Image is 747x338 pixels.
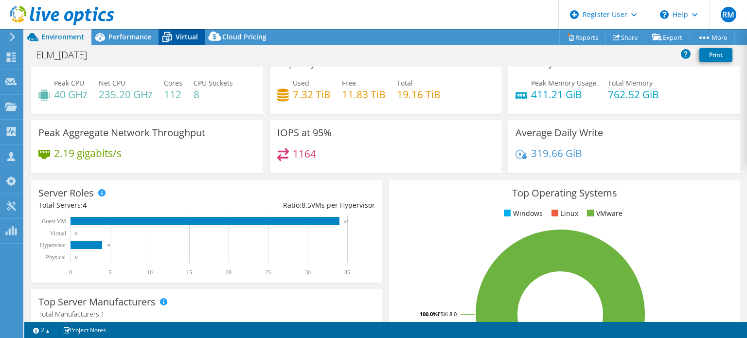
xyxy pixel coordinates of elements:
h3: Memory [516,57,553,68]
text: 0 [75,231,78,236]
span: 4 [83,200,87,210]
div: Total Servers: [38,200,207,211]
li: Linux [549,208,578,219]
li: VMware [585,208,622,219]
h3: Peak Aggregate Network Throughput [38,127,205,138]
tspan: ESXi 8.0 [438,310,457,318]
text: Guest VM [42,218,66,225]
h3: Top Operating Systems [396,188,733,198]
span: RM [721,7,736,22]
a: Export [645,30,690,45]
span: 1 [101,309,105,319]
span: Total [397,78,413,88]
span: Peak Memory Usage [531,78,597,88]
text: 15 [186,269,192,276]
tspan: 100.0% [420,310,438,318]
a: Print [699,48,732,62]
text: 0 [69,269,72,276]
svg: \n [660,10,669,19]
text: 25 [265,269,271,276]
span: Environment [41,32,84,41]
a: Reports [559,30,606,45]
h4: 19.16 TiB [397,89,441,100]
text: 20 [226,269,231,276]
li: Windows [501,208,543,219]
h4: 11.83 TiB [342,89,386,100]
text: Physical [46,254,66,261]
span: Free [342,78,356,88]
text: 35 [344,269,350,276]
text: Hypervisor [40,242,66,249]
h4: 235.20 GHz [99,89,153,100]
h4: 2.19 gigabits/s [54,148,122,159]
h4: 319.66 GiB [531,148,582,159]
h3: IOPS at 95% [277,127,332,138]
span: Cores [164,78,182,88]
span: Total Memory [608,78,653,88]
text: 34 [344,219,349,224]
h4: Total Manufacturers: [38,309,375,320]
text: 4 [107,243,110,248]
span: Peak CPU [54,78,84,88]
h4: 40 GHz [54,89,88,100]
text: 30 [305,269,311,276]
h4: 7.32 TiB [293,89,331,100]
h1: ELM_[DATE] [32,50,102,60]
h3: Capacity [277,57,316,68]
a: Project Notes [56,324,113,336]
h3: Server Roles [38,188,94,198]
a: 2 [26,324,56,336]
text: Virtual [50,230,67,237]
text: 0 [75,255,78,260]
span: Net CPU [99,78,125,88]
h3: Top Server Manufacturers [38,297,156,307]
h3: Average Daily Write [516,127,603,138]
h4: 1164 [293,148,316,159]
h3: CPU [38,57,58,68]
span: Virtual [176,32,198,41]
a: Share [605,30,645,45]
h4: 411.21 GiB [531,89,597,100]
h4: 762.52 GiB [608,89,659,100]
a: More [690,30,735,45]
div: Ratio: VMs per Hypervisor [207,200,375,211]
span: Performance [108,32,151,41]
span: CPU Sockets [194,78,233,88]
span: 8.5 [302,200,311,210]
h4: 112 [164,89,182,100]
h4: 8 [194,89,233,100]
span: Cloud Pricing [222,32,267,41]
text: 10 [147,269,153,276]
span: Used [293,78,309,88]
text: 5 [108,269,111,276]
